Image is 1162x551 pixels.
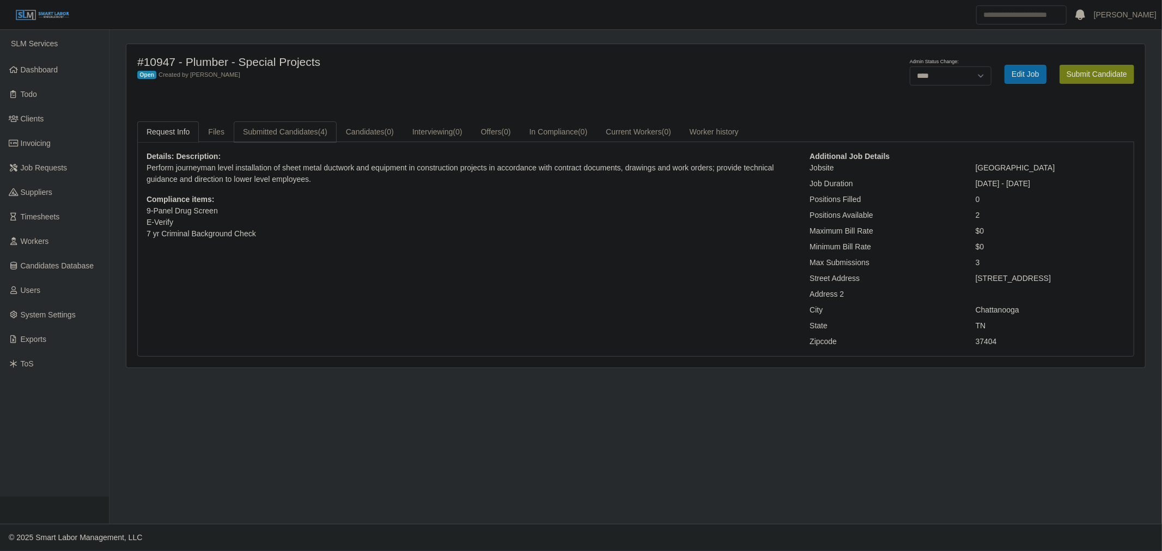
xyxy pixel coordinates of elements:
span: © 2025 Smart Labor Management, LLC [9,533,142,542]
div: 37404 [968,336,1133,347]
label: Admin Status Change: [910,58,959,66]
a: Candidates [337,121,403,143]
span: (0) [578,127,587,136]
button: Submit Candidate [1060,65,1134,84]
div: Positions Filled [801,194,967,205]
span: Todo [21,90,37,99]
div: Address 2 [801,289,967,300]
div: Max Submissions [801,257,967,268]
div: Street Address [801,273,967,284]
a: Worker history [680,121,748,143]
h4: #10947 - Plumber - Special Projects [137,55,712,69]
div: State [801,320,967,332]
b: Compliance items: [147,195,214,204]
div: 3 [968,257,1133,268]
b: Description: [176,152,221,161]
a: [PERSON_NAME] [1094,9,1157,21]
div: $0 [968,241,1133,253]
a: Interviewing [403,121,472,143]
a: Submitted Candidates [234,121,337,143]
a: Offers [472,121,520,143]
span: Timesheets [21,212,60,221]
div: [GEOGRAPHIC_DATA] [968,162,1133,174]
a: Request Info [137,121,199,143]
div: Maximum Bill Rate [801,225,967,237]
div: [STREET_ADDRESS] [968,273,1133,284]
span: Dashboard [21,65,58,74]
div: Positions Available [801,210,967,221]
li: 7 yr Criminal Background Check [147,228,793,240]
a: In Compliance [520,121,597,143]
span: (4) [318,127,327,136]
span: Invoicing [21,139,51,148]
div: 2 [968,210,1133,221]
div: [DATE] - [DATE] [968,178,1133,189]
p: Perform journeyman level installation of sheet metal ductwork and equipment in construction proje... [147,162,793,185]
img: SLM Logo [15,9,70,21]
span: Candidates Database [21,261,94,270]
li: 9-Panel Drug Screen [147,205,793,217]
div: $0 [968,225,1133,237]
b: Details: [147,152,174,161]
b: Additional Job Details [810,152,890,161]
span: Users [21,286,41,295]
span: ToS [21,359,34,368]
span: Created by [PERSON_NAME] [159,71,240,78]
span: SLM Services [11,39,58,48]
span: (0) [453,127,463,136]
span: (0) [502,127,511,136]
span: Suppliers [21,188,52,197]
span: Workers [21,237,49,246]
div: 0 [968,194,1133,205]
span: (0) [385,127,394,136]
span: Open [137,71,156,79]
span: Clients [21,114,44,123]
div: TN [968,320,1133,332]
div: City [801,304,967,316]
a: Files [199,121,234,143]
div: Minimum Bill Rate [801,241,967,253]
div: Jobsite [801,162,967,174]
input: Search [976,5,1067,25]
span: (0) [662,127,671,136]
div: Chattanooga [968,304,1133,316]
span: Exports [21,335,46,344]
div: Zipcode [801,336,967,347]
li: E-Verify [147,217,793,228]
span: System Settings [21,310,76,319]
div: Job Duration [801,178,967,189]
a: Current Workers [597,121,680,143]
span: Job Requests [21,163,68,172]
a: Edit Job [1005,65,1047,84]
